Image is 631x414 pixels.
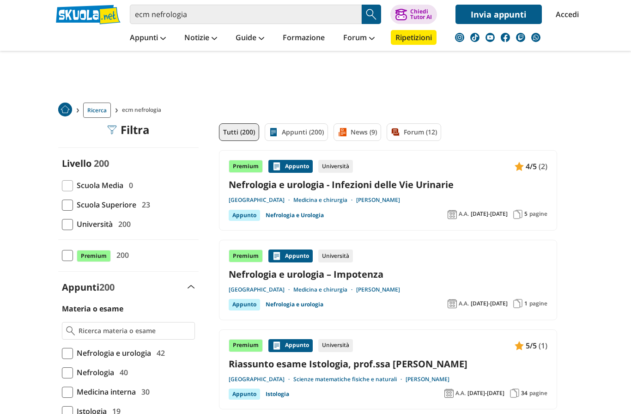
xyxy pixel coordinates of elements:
[515,341,524,350] img: Appunti contenuto
[272,162,281,171] img: Appunti contenuto
[73,347,151,359] span: Nefrologia e urologia
[77,250,111,262] span: Premium
[318,160,353,173] div: Università
[268,160,313,173] div: Appunto
[556,5,575,24] a: Accedi
[182,30,219,47] a: Notizie
[266,299,323,310] a: Nefrologia e urologia
[268,250,313,262] div: Appunto
[459,210,469,218] span: A.A.
[510,389,519,398] img: Pagine
[444,389,454,398] img: Anno accademico
[62,281,115,293] label: Appunti
[265,123,328,141] a: Appunti (200)
[229,160,263,173] div: Premium
[116,366,128,378] span: 40
[127,30,168,47] a: Appunti
[539,340,547,352] span: (1)
[229,250,263,262] div: Premium
[529,390,547,397] span: pagine
[524,210,528,218] span: 5
[108,123,150,136] div: Filtra
[334,123,381,141] a: News (9)
[62,157,91,170] label: Livello
[467,390,504,397] span: [DATE]-[DATE]
[229,358,547,370] a: Riassunto esame Istologia, prof.ssa [PERSON_NAME]
[526,340,537,352] span: 5/5
[341,30,377,47] a: Forum
[391,128,400,137] img: Forum filtro contenuto
[338,128,347,137] img: News filtro contenuto
[188,285,195,289] img: Apri e chiudi sezione
[459,300,469,307] span: A.A.
[516,33,525,42] img: twitch
[501,33,510,42] img: facebook
[526,160,537,172] span: 4/5
[318,250,353,262] div: Università
[515,162,524,171] img: Appunti contenuto
[293,286,356,293] a: Medicina e chirurgia
[233,30,267,47] a: Guide
[448,210,457,219] img: Anno accademico
[455,390,466,397] span: A.A.
[391,30,437,45] a: Ripetizioni
[229,339,263,352] div: Premium
[73,218,113,230] span: Università
[529,300,547,307] span: pagine
[229,178,547,191] a: Nefrologia e urologia - Infezioni delle Vie Urinarie
[58,103,72,116] img: Home
[406,376,449,383] a: [PERSON_NAME]
[94,157,109,170] span: 200
[229,210,260,221] div: Appunto
[108,125,117,134] img: Filtra filtri mobile
[364,7,378,21] img: Cerca appunti, riassunti o versioni
[293,376,406,383] a: Scienze matematiche fisiche e naturali
[125,179,133,191] span: 0
[138,386,150,398] span: 30
[138,199,150,211] span: 23
[272,341,281,350] img: Appunti contenuto
[229,299,260,310] div: Appunto
[229,389,260,400] div: Appunto
[455,5,542,24] a: Invia appunti
[219,123,259,141] a: Tutti (200)
[539,160,547,172] span: (2)
[318,339,353,352] div: Università
[272,251,281,261] img: Appunti contenuto
[229,286,293,293] a: [GEOGRAPHIC_DATA]
[113,249,129,261] span: 200
[73,179,123,191] span: Scuola Media
[448,299,457,308] img: Anno accademico
[513,299,522,308] img: Pagine
[269,128,278,137] img: Appunti filtro contenuto
[266,389,289,400] a: Istologia
[73,199,136,211] span: Scuola Superiore
[229,268,547,280] a: Nefrologia e urologia – Impotenza
[266,210,324,221] a: Nefrologia e Urologia
[268,339,313,352] div: Appunto
[130,5,362,24] input: Cerca appunti, riassunti o versioni
[362,5,381,24] button: Search Button
[83,103,111,118] a: Ricerca
[471,210,508,218] span: [DATE]-[DATE]
[521,390,528,397] span: 34
[62,304,123,314] label: Materia o esame
[485,33,495,42] img: youtube
[356,286,400,293] a: [PERSON_NAME]
[356,196,400,204] a: [PERSON_NAME]
[410,9,432,20] div: Chiedi Tutor AI
[58,103,72,118] a: Home
[280,30,327,47] a: Formazione
[73,366,114,378] span: Nefrologia
[471,300,508,307] span: [DATE]-[DATE]
[99,281,115,293] span: 200
[73,386,136,398] span: Medicina interna
[153,347,165,359] span: 42
[455,33,464,42] img: instagram
[293,196,356,204] a: Medicina e chirurgia
[387,123,441,141] a: Forum (12)
[529,210,547,218] span: pagine
[115,218,131,230] span: 200
[122,103,165,118] span: ecm nefrologia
